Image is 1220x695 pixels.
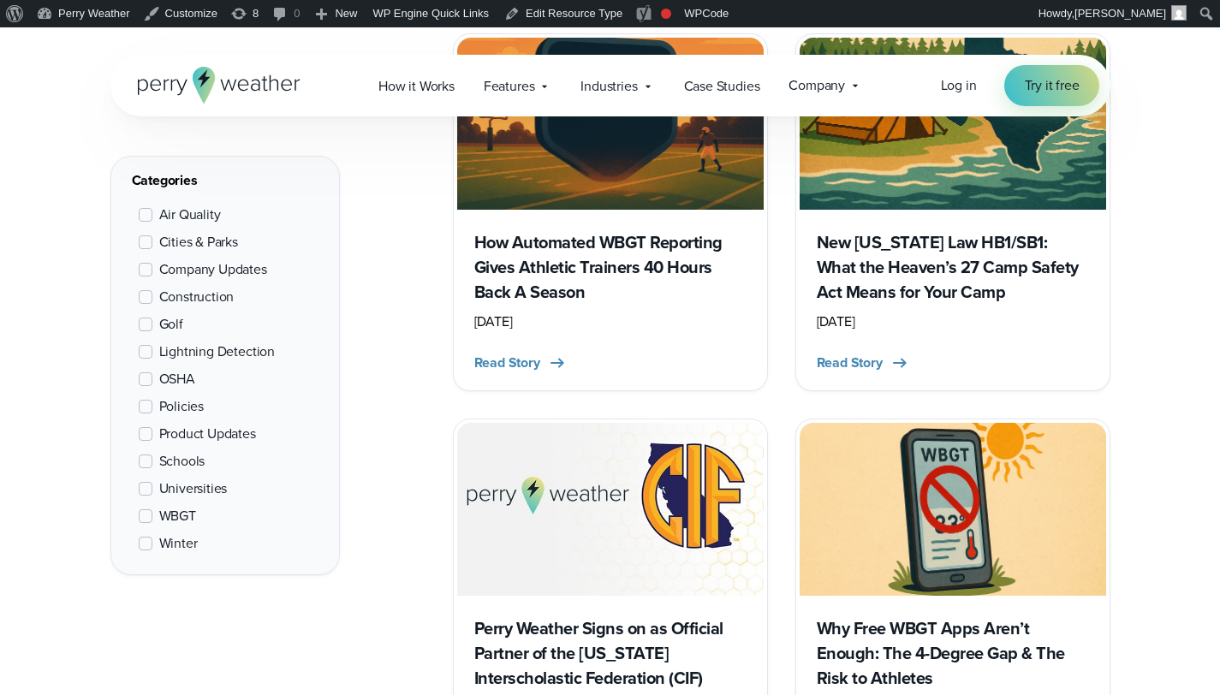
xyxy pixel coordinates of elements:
[817,312,1089,332] div: [DATE]
[159,205,221,225] span: Air Quality
[159,259,267,280] span: Company Updates
[474,353,568,373] button: Read Story
[1004,65,1100,106] a: Try it free
[684,76,760,97] span: Case Studies
[457,423,764,595] img: CIF Perry Weather
[159,478,228,499] span: Universities
[159,451,205,472] span: Schools
[670,68,775,104] a: Case Studies
[817,616,1089,691] h3: Why Free WBGT Apps Aren’t Enough: The 4-Degree Gap & The Risk to Athletes
[159,287,235,307] span: Construction
[484,76,535,97] span: Features
[661,9,671,19] div: Focus keyphrase not set
[800,38,1106,210] img: Camp Safety Act
[817,353,910,373] button: Read Story
[580,76,637,97] span: Industries
[457,38,764,210] img: Athletic trainers wbgt reporting
[817,230,1089,305] h3: New [US_STATE] Law HB1/SB1: What the Heaven’s 27 Camp Safety Act Means for Your Camp
[453,33,768,391] a: Athletic trainers wbgt reporting How Automated WBGT Reporting Gives Athletic Trainers 40 Hours Ba...
[159,506,196,526] span: WBGT
[474,616,747,691] h3: Perry Weather Signs on as Official Partner of the [US_STATE] Interscholastic Federation (CIF)
[364,68,469,104] a: How it Works
[1074,7,1166,20] span: [PERSON_NAME]
[159,369,195,389] span: OSHA
[817,353,883,373] span: Read Story
[159,424,256,444] span: Product Updates
[378,76,455,97] span: How it Works
[474,230,747,305] h3: How Automated WBGT Reporting Gives Athletic Trainers 40 Hours Back A Season
[789,75,845,96] span: Company
[159,533,198,554] span: Winter
[159,232,238,252] span: Cities & Parks
[941,75,977,95] span: Log in
[474,312,747,332] div: [DATE]
[1025,75,1080,96] span: Try it free
[132,170,318,191] div: Categories
[159,396,205,417] span: Policies
[474,353,540,373] span: Read Story
[159,314,183,335] span: Golf
[795,33,1110,391] a: Camp Safety Act New [US_STATE] Law HB1/SB1: What the Heaven’s 27 Camp Safety Act Means for Your C...
[800,423,1106,595] img: Free wbgt app zelus
[159,342,276,362] span: Lightning Detection
[941,75,977,96] a: Log in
